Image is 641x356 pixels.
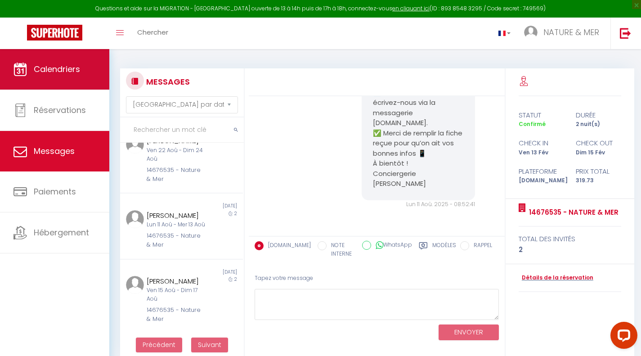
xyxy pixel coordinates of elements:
[255,267,499,289] div: Tapez votre message
[519,244,622,255] div: 2
[34,145,75,157] span: Messages
[147,146,206,163] div: Ven 22 Aoû - Dim 24 Aoû
[570,176,627,185] div: 319.73
[147,306,206,324] div: 14676535 - Nature & Mer
[513,149,570,157] div: Ven 13 Fév
[519,234,622,244] div: total des invités
[198,340,221,349] span: Suivant
[147,231,206,250] div: 14676535 - Nature & Mer
[264,241,311,251] label: [DOMAIN_NAME]
[136,338,182,353] button: Previous
[234,210,237,217] span: 2
[362,200,475,209] div: Lun 11 Aoû. 2025 - 08:52:41
[147,166,206,184] div: 14676535 - Nature & Mer
[181,203,242,210] div: [DATE]
[432,241,456,260] label: Modèles
[126,210,144,228] img: ...
[570,149,627,157] div: Dim 15 Fév
[570,166,627,177] div: Prix total
[570,110,627,121] div: durée
[603,318,641,356] iframe: LiveChat chat widget
[513,110,570,121] div: statut
[570,120,627,129] div: 2 nuit(s)
[234,276,237,283] span: 2
[34,63,80,75] span: Calendriers
[34,227,89,238] span: Hébergement
[181,269,242,276] div: [DATE]
[143,340,175,349] span: Précédent
[147,276,206,287] div: [PERSON_NAME]
[191,338,228,353] button: Next
[327,241,355,258] label: NOTE INTERNE
[147,286,206,303] div: Ven 15 Aoû - Dim 17 Aoû
[137,27,168,37] span: Chercher
[620,27,631,39] img: logout
[519,274,593,282] a: Détails de la réservation
[513,166,570,177] div: Plateforme
[27,25,82,41] img: Super Booking
[519,120,546,128] span: Confirmé
[126,276,144,294] img: ...
[543,27,599,38] span: NATURE & MER
[126,135,144,153] img: ...
[34,186,76,197] span: Paiements
[517,18,610,49] a: ... NATURE & MER
[469,241,492,251] label: RAPPEL
[526,207,619,218] a: 14676535 - Nature & Mer
[570,138,627,149] div: check out
[392,5,430,12] a: en cliquant ici
[34,104,86,116] span: Réservations
[513,138,570,149] div: check in
[513,176,570,185] div: [DOMAIN_NAME]
[147,210,206,221] div: [PERSON_NAME]
[371,241,412,251] label: WhatsApp
[524,26,538,39] img: ...
[120,117,244,143] input: Rechercher un mot clé
[130,18,175,49] a: Chercher
[147,221,206,229] div: Lun 11 Aoû - Mer 13 Aoû
[144,72,190,92] h3: MESSAGES
[439,324,499,340] button: ENVOYER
